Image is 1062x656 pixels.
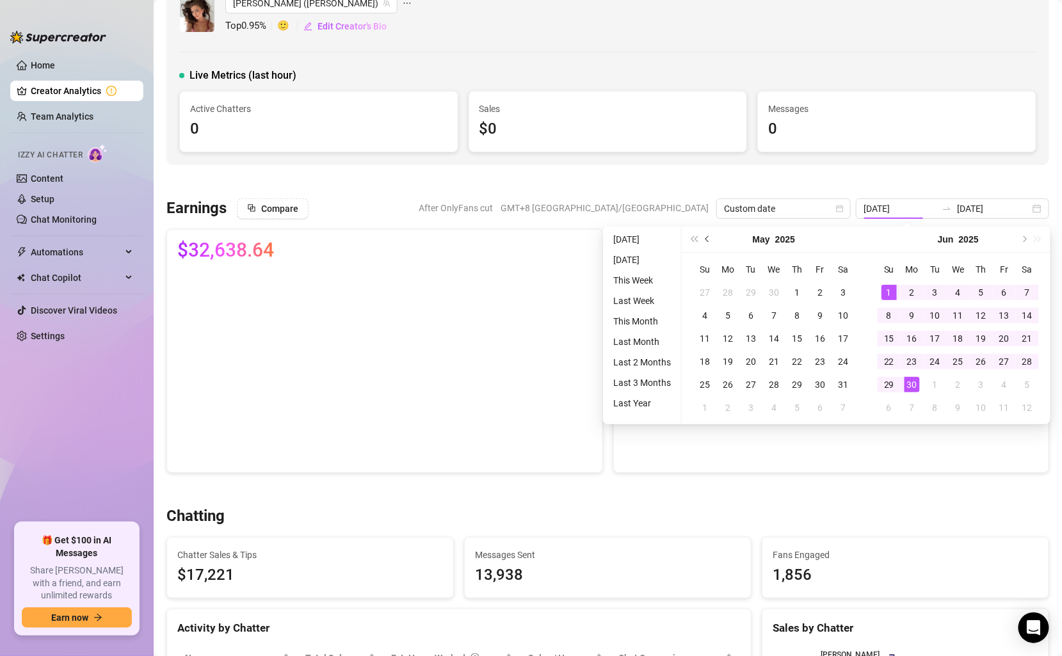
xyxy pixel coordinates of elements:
[785,258,809,281] th: Th
[905,400,920,415] div: 7
[1020,377,1035,392] div: 5
[905,331,920,346] div: 16
[51,612,88,623] span: Earn now
[881,308,897,323] div: 8
[785,327,809,350] td: 2025-05-15
[177,548,443,562] span: Chatter Sales & Tips
[832,304,855,327] td: 2025-05-10
[739,396,762,419] td: 2025-06-03
[789,331,805,346] div: 15
[177,240,274,260] span: $32,638.64
[970,258,993,281] th: Th
[697,400,712,415] div: 1
[938,227,954,252] button: Choose a month
[1020,308,1035,323] div: 14
[901,396,924,419] td: 2025-07-07
[812,285,828,300] div: 2
[17,273,25,282] img: Chat Copilot
[809,350,832,373] td: 2025-05-23
[1018,612,1049,643] div: Open Intercom Messenger
[993,373,1016,396] td: 2025-07-04
[1020,354,1035,369] div: 28
[835,285,851,300] div: 3
[970,327,993,350] td: 2025-06-19
[832,373,855,396] td: 2025-05-31
[190,102,447,116] span: Active Chatters
[905,354,920,369] div: 23
[88,144,108,163] img: AI Chatter
[789,308,805,323] div: 8
[878,396,901,419] td: 2025-07-06
[762,350,785,373] td: 2025-05-21
[974,400,989,415] div: 10
[993,304,1016,327] td: 2025-06-13
[697,331,712,346] div: 11
[881,285,897,300] div: 1
[974,354,989,369] div: 26
[22,564,132,602] span: Share [PERSON_NAME] with a friend, and earn unlimited rewards
[951,308,966,323] div: 11
[739,350,762,373] td: 2025-05-20
[832,281,855,304] td: 2025-05-03
[10,31,106,44] img: logo-BBDzfeDw.svg
[17,247,27,257] span: thunderbolt
[773,563,1038,588] div: 1,856
[812,400,828,415] div: 6
[974,285,989,300] div: 5
[974,308,989,323] div: 12
[997,400,1012,415] div: 11
[739,327,762,350] td: 2025-05-13
[970,350,993,373] td: 2025-06-26
[768,117,1026,141] div: 0
[942,204,952,214] span: to
[905,285,920,300] div: 2
[31,305,117,316] a: Discover Viral Videos
[835,377,851,392] div: 31
[924,304,947,327] td: 2025-06-10
[753,227,770,252] button: Choose a month
[970,281,993,304] td: 2025-06-05
[697,285,712,300] div: 27
[237,198,309,219] button: Compare
[947,327,970,350] td: 2025-06-18
[693,327,716,350] td: 2025-05-11
[419,198,493,218] span: After OnlyFans cut
[901,350,924,373] td: 2025-06-23
[22,607,132,628] button: Earn nowarrow-right
[716,304,739,327] td: 2025-05-05
[716,373,739,396] td: 2025-05-26
[608,355,676,370] li: Last 2 Months
[924,396,947,419] td: 2025-07-08
[878,304,901,327] td: 2025-06-08
[720,400,736,415] div: 2
[901,281,924,304] td: 2025-06-02
[924,281,947,304] td: 2025-06-03
[762,304,785,327] td: 2025-05-07
[901,373,924,396] td: 2025-06-30
[959,227,979,252] button: Choose a year
[993,258,1016,281] th: Fr
[189,68,296,83] span: Live Metrics (last hour)
[766,331,782,346] div: 14
[789,377,805,392] div: 29
[785,304,809,327] td: 2025-05-08
[905,308,920,323] div: 9
[31,173,63,184] a: Content
[608,375,676,390] li: Last 3 Months
[608,293,676,308] li: Last Week
[947,304,970,327] td: 2025-06-11
[22,534,132,559] span: 🎁 Get $100 in AI Messages
[247,204,256,212] span: block
[608,314,676,329] li: This Month
[716,350,739,373] td: 2025-05-19
[997,331,1012,346] div: 20
[835,400,851,415] div: 7
[997,354,1012,369] div: 27
[997,308,1012,323] div: 13
[608,252,676,268] li: [DATE]
[835,354,851,369] div: 24
[1020,331,1035,346] div: 21
[1016,373,1039,396] td: 2025-07-05
[768,102,1026,116] span: Messages
[608,232,676,247] li: [DATE]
